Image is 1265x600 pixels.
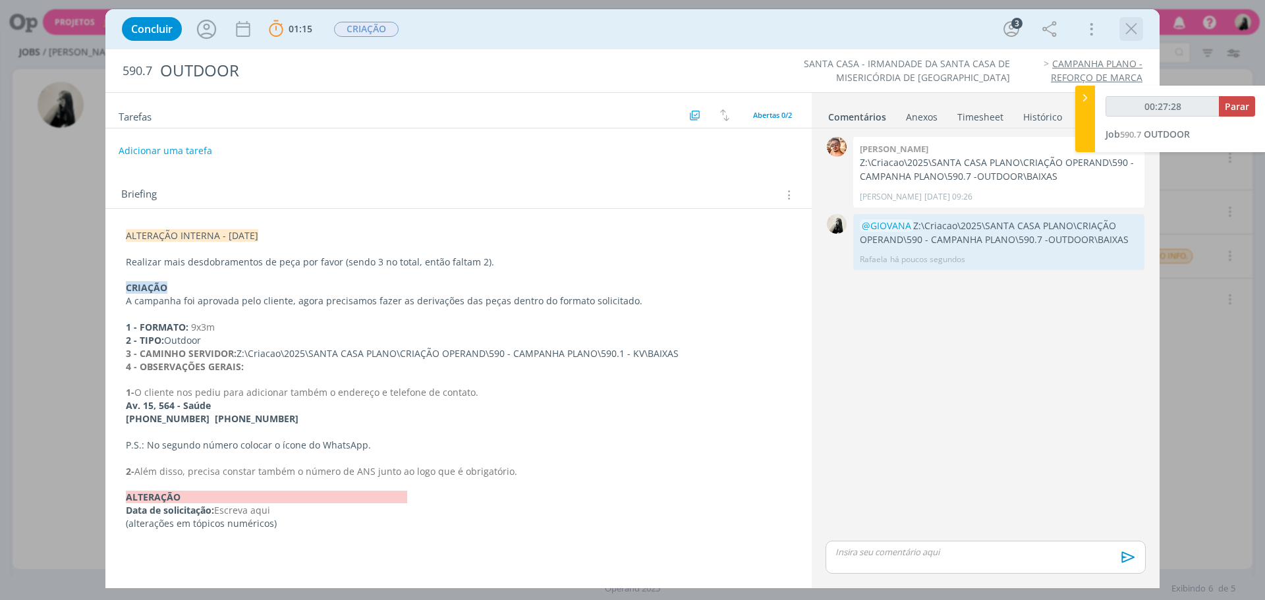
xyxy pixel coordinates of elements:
[134,465,517,477] span: Além disso, precisa constar também o número de ANS junto ao logo que é obrigatório.
[126,360,244,373] strong: 4 - OBSERVAÇÕES GERAIS:
[1106,128,1190,140] a: Job590.7OUTDOOR
[890,254,965,265] span: há poucos segundos
[105,9,1160,588] div: dialog
[1219,96,1255,117] button: Parar
[121,186,157,204] span: Briefing
[753,110,792,120] span: Abertas 0/2
[1023,105,1063,124] a: Histórico
[1051,57,1142,83] a: CAMPANHA PLANO - REFORÇO DE MARCA
[191,321,215,333] span: 9x3m
[720,109,729,121] img: arrow-down-up.svg
[126,347,237,360] strong: 3 - CAMINHO SERVIDOR:
[126,465,134,477] strong: 2-
[119,107,152,123] span: Tarefas
[924,191,972,203] span: [DATE] 09:26
[334,22,399,37] span: CRIAÇÃO
[860,254,887,265] p: Rafaela
[1001,18,1022,40] button: 3
[289,22,312,35] span: 01:15
[860,219,1138,246] p: Z:\Criacao\2025\SANTA CASA PLANO\CRIAÇÃO OPERAND\590 - CAMPANHA PLANO\590.7 -OUTDOOR\BAIXAS
[126,412,298,425] strong: [PHONE_NUMBER] [PHONE_NUMBER]
[1225,100,1249,113] span: Parar
[126,294,791,308] p: A campanha foi aprovada pelo cliente, agora precisamos fazer as derivações das peças dentro do fo...
[126,439,371,451] span: P.S.: No segundo número colocar o ícone do WhatsApp.
[957,105,1004,124] a: Timesheet
[118,139,213,163] button: Adicionar uma tarefa
[827,214,847,234] img: R
[906,111,938,124] div: Anexos
[1144,128,1190,140] span: OUTDOOR
[860,156,1138,183] p: Z:\Criacao\2025\SANTA CASA PLANO\CRIAÇÃO OPERAND\590 - CAMPANHA PLANO\590.7 -OUTDOOR\BAIXAS
[126,399,211,412] strong: Av. 15, 564 - Saúde
[126,334,164,346] strong: 2 - TIPO:
[828,105,887,124] a: Comentários
[126,281,167,294] strong: CRIAÇÃO
[122,17,182,41] button: Concluir
[126,347,791,360] p: Z:\Criacao\2025\SANTA CASA PLANO\CRIAÇÃO OPERAND\590 - CAMPANHA PLANO\590.1 - KV\BAIXAS
[123,64,152,78] span: 590.7
[266,18,316,40] button: 01:15
[1011,18,1023,29] div: 3
[126,256,791,269] p: Realizar mais desdobramentos de peça por favor (sendo 3 no total, então faltam 2).
[126,321,188,333] strong: 1 - FORMATO:
[126,229,258,242] span: ALTERAÇÃO INTERNA - [DATE]
[155,55,712,87] div: OUTDOOR
[333,21,399,38] button: CRIAÇÃO
[1120,128,1141,140] span: 590.7
[134,386,478,398] span: O cliente nos pediu para adicionar também o endereço e telefone de contato.
[860,143,928,155] b: [PERSON_NAME]
[862,219,911,232] span: @GIOVANA
[126,517,791,530] p: (alterações em tópicos numéricos)
[827,137,847,157] img: V
[126,491,407,503] strong: ALTERAÇÃO
[126,386,134,398] strong: 1-
[860,191,922,203] p: [PERSON_NAME]
[126,334,791,347] p: Outdoor
[126,504,214,516] strong: Data de solicitação:
[131,24,173,34] span: Concluir
[804,57,1010,83] a: SANTA CASA - IRMANDADE DA SANTA CASA DE MISERICÓRDIA DE [GEOGRAPHIC_DATA]
[214,504,270,516] span: Escreva aqui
